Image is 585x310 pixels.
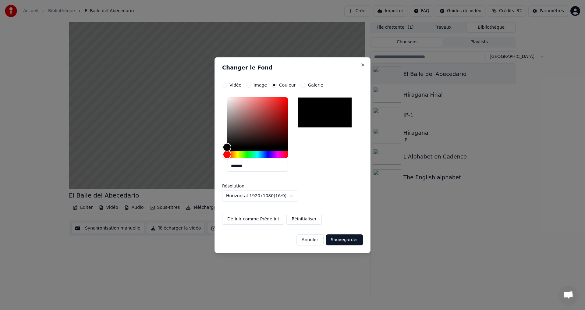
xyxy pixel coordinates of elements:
div: Color [227,97,288,147]
label: Galerie [308,83,323,87]
label: Image [253,83,267,87]
label: Résolution [222,184,283,188]
label: Couleur [279,83,296,87]
label: Vidéo [229,83,241,87]
div: Hue [227,151,288,158]
button: Réinitialiser [286,214,322,225]
h2: Changer le Fond [222,65,363,70]
button: Sauvegarder [326,234,363,245]
button: Annuler [296,234,323,245]
button: Définir comme Prédéfini [222,214,284,225]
